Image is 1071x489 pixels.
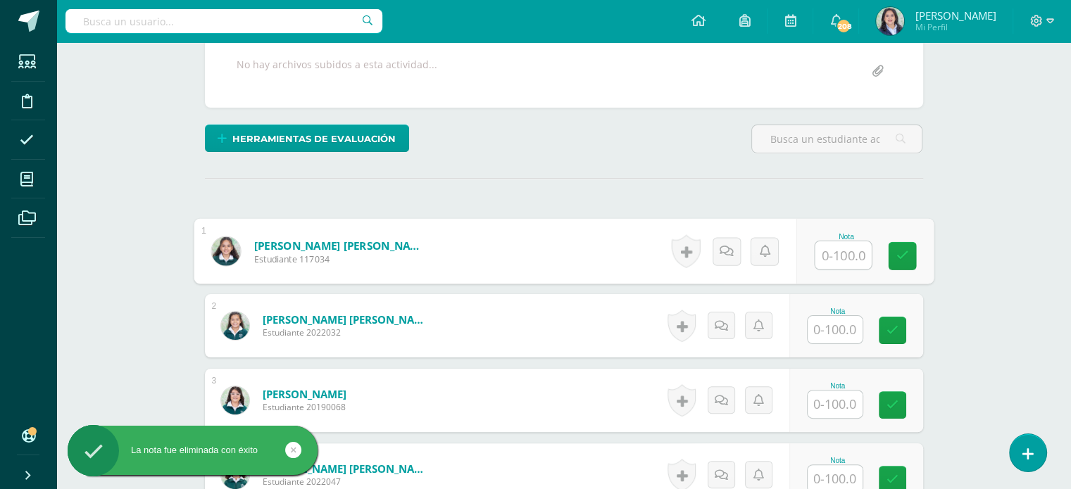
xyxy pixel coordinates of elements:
img: 76910bec831e7b1d48aa6c002559430a.png [876,7,904,35]
input: 0-100.0 [808,316,863,343]
span: Estudiante 2022032 [263,326,432,338]
a: Herramientas de evaluación [205,125,409,152]
div: La nota fue eliminada con éxito [68,444,318,457]
input: Busca un usuario... [65,9,382,33]
span: 208 [836,18,851,34]
span: Estudiante 117034 [253,253,427,265]
div: Nota [807,307,869,315]
div: No hay archivos subidos a esta actividad... [237,58,437,85]
span: Estudiante 2022047 [263,476,432,488]
img: c61796450416a66d23dee774d08031a7.png [221,386,249,414]
a: [PERSON_NAME] [PERSON_NAME] [263,462,432,476]
span: Mi Perfil [915,21,996,33]
a: [PERSON_NAME] [PERSON_NAME] [253,238,427,253]
input: 0-100.0 [808,390,863,418]
div: Nota [807,457,869,464]
span: Estudiante 20190068 [263,401,346,413]
span: [PERSON_NAME] [915,8,996,23]
div: Nota [814,232,878,240]
img: ea71a4be97b09dce4ec919cef07eca2d.png [221,312,249,340]
div: Nota [807,382,869,390]
input: 0-100.0 [815,241,871,269]
span: Herramientas de evaluación [232,126,396,152]
a: [PERSON_NAME] [PERSON_NAME] [263,312,432,326]
a: [PERSON_NAME] [263,387,346,401]
img: c127314d8188a903ebc108261e57a072.png [211,236,240,265]
input: Busca un estudiante aquí... [752,125,922,153]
